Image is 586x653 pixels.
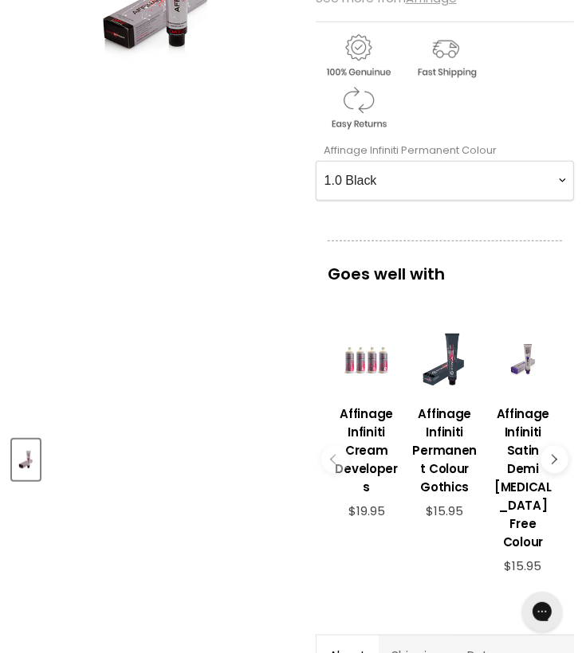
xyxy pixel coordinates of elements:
[490,393,556,559] a: View product:Affinage Infiniti Satin Demi Ammonia Free Colour
[412,405,478,496] h3: Affinage Infiniti Permanent Colour Gothics
[514,586,570,637] iframe: Gorgias live chat messenger
[403,32,488,80] img: shipping.gif
[12,440,40,480] button: Affinage Infiniti Permanent Colour
[10,435,304,480] div: Product thumbnails
[348,502,385,519] span: $19.95
[316,143,497,158] label: Affinage Infiniti Permanent Colour
[412,393,478,504] a: View product:Affinage Infiniti Permanent Colour Gothics
[14,441,38,479] img: Affinage Infiniti Permanent Colour
[490,405,556,551] h3: Affinage Infiniti Satin Demi [MEDICAL_DATA] Free Colour
[328,240,562,291] p: Goes well with
[426,502,463,519] span: $15.95
[334,393,399,504] a: View product:Affinage Infiniti Cream Developers
[316,32,400,80] img: genuine.gif
[316,84,400,132] img: returns.gif
[334,405,399,496] h3: Affinage Infiniti Cream Developers
[505,557,542,574] span: $15.95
